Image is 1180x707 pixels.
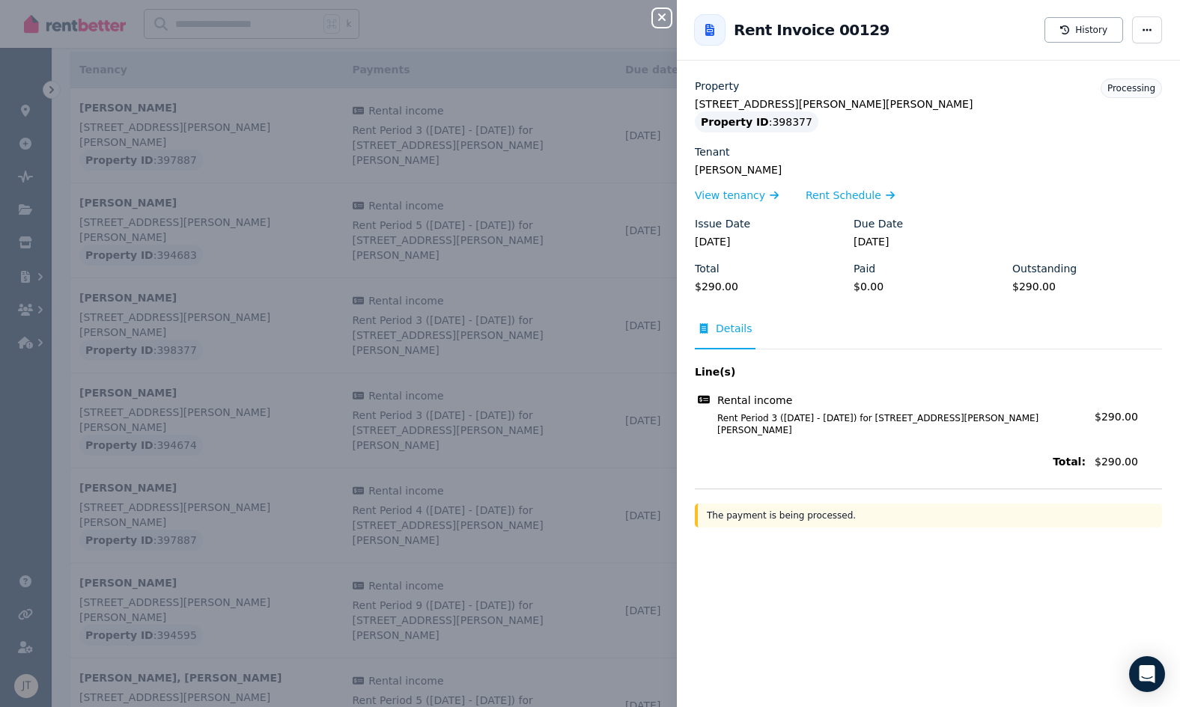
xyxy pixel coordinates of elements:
[1012,261,1077,276] label: Outstanding
[695,321,1162,349] nav: Tabs
[717,393,792,408] span: Rental income
[854,279,1003,294] legend: $0.00
[695,162,1162,177] legend: [PERSON_NAME]
[854,234,1003,249] legend: [DATE]
[695,188,779,203] a: View tenancy
[695,234,845,249] legend: [DATE]
[806,188,895,203] a: Rent Schedule
[701,114,769,129] span: Property ID
[695,364,1086,379] span: Line(s)
[854,261,875,276] label: Paid
[695,261,720,276] label: Total
[695,454,1086,469] span: Total:
[716,321,752,336] span: Details
[806,188,881,203] span: Rent Schedule
[695,279,845,294] legend: $290.00
[695,188,765,203] span: View tenancy
[695,111,818,132] div: : 398377
[854,216,903,231] label: Due Date
[695,144,730,159] label: Tenant
[695,216,750,231] label: Issue Date
[695,79,739,94] label: Property
[1129,656,1165,692] div: Open Intercom Messenger
[695,504,1162,527] div: The payment is being processed.
[1044,17,1123,43] button: History
[1095,454,1162,469] span: $290.00
[1095,411,1138,423] span: $290.00
[1107,83,1155,94] span: Processing
[695,97,1162,111] legend: [STREET_ADDRESS][PERSON_NAME][PERSON_NAME]
[1012,279,1162,294] legend: $290.00
[734,19,889,40] h2: Rent Invoice 00129
[699,412,1086,436] span: Rent Period 3 ([DATE] - [DATE]) for [STREET_ADDRESS][PERSON_NAME][PERSON_NAME]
